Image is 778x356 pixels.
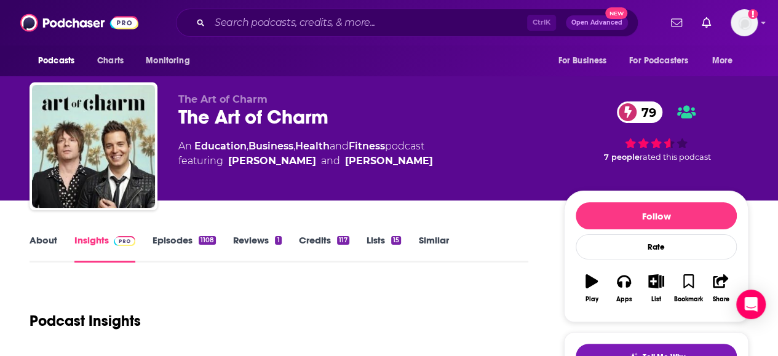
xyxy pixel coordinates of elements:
span: 79 [629,101,662,123]
div: Share [712,296,729,303]
img: Podchaser - Follow, Share and Rate Podcasts [20,11,138,34]
a: Show notifications dropdown [666,12,687,33]
span: The Art of Charm [178,93,268,105]
a: Credits117 [299,234,349,263]
a: Episodes1108 [153,234,216,263]
div: Play [585,296,598,303]
span: Logged in as RiverheadPublicity [731,9,758,36]
button: Apps [608,266,640,311]
a: Similar [418,234,448,263]
a: Fitness [349,140,385,152]
img: User Profile [731,9,758,36]
span: 7 people [604,152,640,162]
button: open menu [621,49,706,73]
button: open menu [704,49,748,73]
div: Rate [576,234,737,259]
button: open menu [30,49,90,73]
div: 1 [275,236,281,245]
span: rated this podcast [640,152,711,162]
span: Charts [97,52,124,69]
a: AJ Harbinger [228,154,316,168]
button: Open AdvancedNew [566,15,628,30]
span: For Business [558,52,606,69]
div: 117 [337,236,349,245]
span: More [712,52,733,69]
a: 79 [617,101,662,123]
a: About [30,234,57,263]
a: Johnny Dzubak [345,154,433,168]
img: Podchaser Pro [114,236,135,246]
button: List [640,266,672,311]
a: Reviews1 [233,234,281,263]
span: New [605,7,627,19]
div: 79 7 peoplerated this podcast [564,93,748,170]
button: open menu [137,49,205,73]
span: For Podcasters [629,52,688,69]
span: Podcasts [38,52,74,69]
input: Search podcasts, credits, & more... [210,13,527,33]
div: List [651,296,661,303]
span: , [293,140,295,152]
div: 15 [391,236,401,245]
div: 1108 [199,236,216,245]
button: Play [576,266,608,311]
a: Show notifications dropdown [697,12,716,33]
div: An podcast [178,139,433,168]
div: Bookmark [674,296,703,303]
button: Share [705,266,737,311]
a: InsightsPodchaser Pro [74,234,135,263]
a: Education [194,140,247,152]
h1: Podcast Insights [30,312,141,330]
a: Health [295,140,330,152]
a: Charts [89,49,131,73]
button: open menu [549,49,622,73]
span: Open Advanced [571,20,622,26]
div: Open Intercom Messenger [736,290,766,319]
span: featuring [178,154,433,168]
span: and [330,140,349,152]
svg: Add a profile image [748,9,758,19]
span: and [321,154,340,168]
div: Apps [616,296,632,303]
span: Ctrl K [527,15,556,31]
button: Follow [576,202,737,229]
span: , [247,140,248,152]
a: Business [248,140,293,152]
a: Lists15 [367,234,401,263]
span: Monitoring [146,52,189,69]
button: Show profile menu [731,9,758,36]
button: Bookmark [672,266,704,311]
img: The Art of Charm [32,85,155,208]
div: Search podcasts, credits, & more... [176,9,638,37]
